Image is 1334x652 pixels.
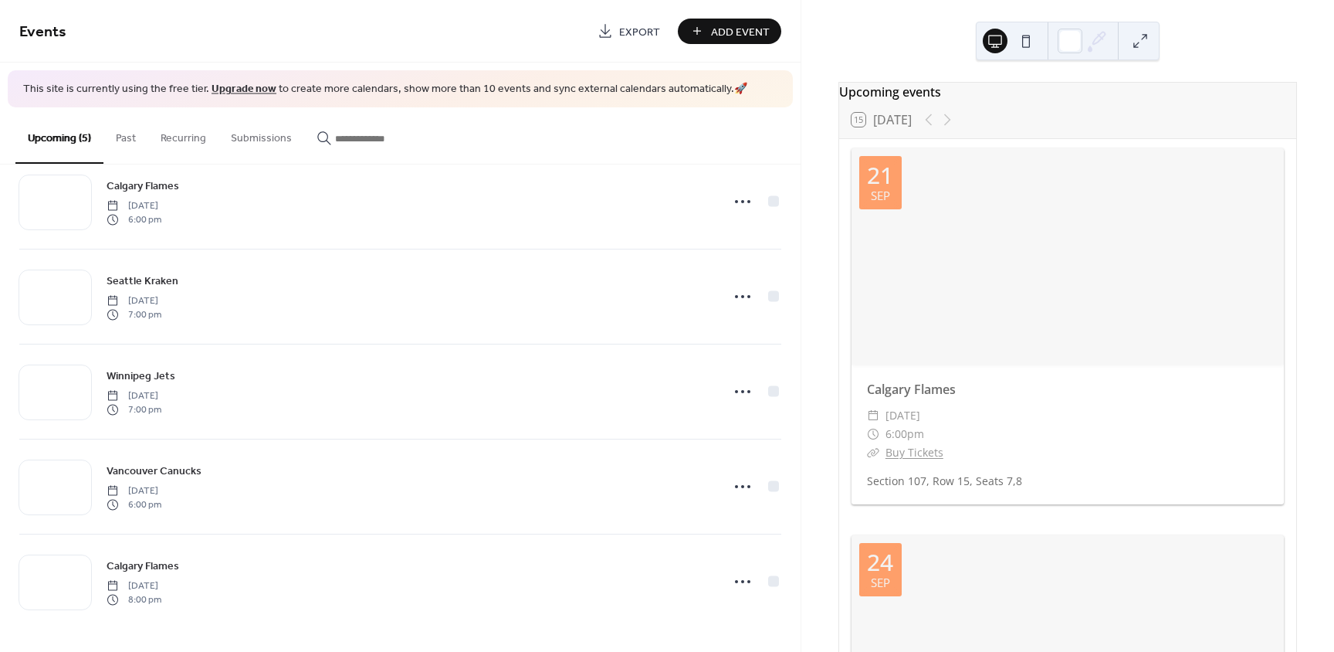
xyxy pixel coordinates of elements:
[867,551,893,574] div: 24
[885,425,924,443] span: 6:00pm
[107,273,178,289] span: Seattle Kraken
[107,579,161,593] span: [DATE]
[19,17,66,47] span: Events
[107,389,161,402] span: [DATE]
[107,177,179,195] a: Calgary Flames
[867,406,879,425] div: ​
[107,462,201,480] a: Vancouver Canucks
[107,178,179,194] span: Calgary Flames
[107,484,161,497] span: [DATE]
[107,199,161,212] span: [DATE]
[148,107,218,162] button: Recurring
[885,445,943,460] a: Buy Tickets
[867,443,879,462] div: ​
[867,164,893,187] div: 21
[107,367,175,385] a: Winnipeg Jets
[711,24,770,40] span: Add Event
[885,406,920,425] span: [DATE]
[871,190,890,202] div: Sep
[619,24,660,40] span: Export
[852,473,1284,489] div: Section 107, Row 15, Seats 7,8
[107,593,161,607] span: 8:00 pm
[839,83,1296,101] div: Upcoming events
[867,425,879,443] div: ​
[107,498,161,512] span: 6:00 pm
[107,403,161,417] span: 7:00 pm
[678,19,781,44] button: Add Event
[107,272,178,290] a: Seattle Kraken
[107,308,161,322] span: 7:00 pm
[218,107,304,162] button: Submissions
[107,213,161,227] span: 6:00 pm
[867,381,956,398] a: Calgary Flames
[871,577,890,589] div: Sep
[107,557,179,575] a: Calgary Flames
[586,19,672,44] a: Export
[212,79,276,100] a: Upgrade now
[107,294,161,307] span: [DATE]
[23,82,747,97] span: This site is currently using the free tier. to create more calendars, show more than 10 events an...
[15,107,103,164] button: Upcoming (5)
[103,107,148,162] button: Past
